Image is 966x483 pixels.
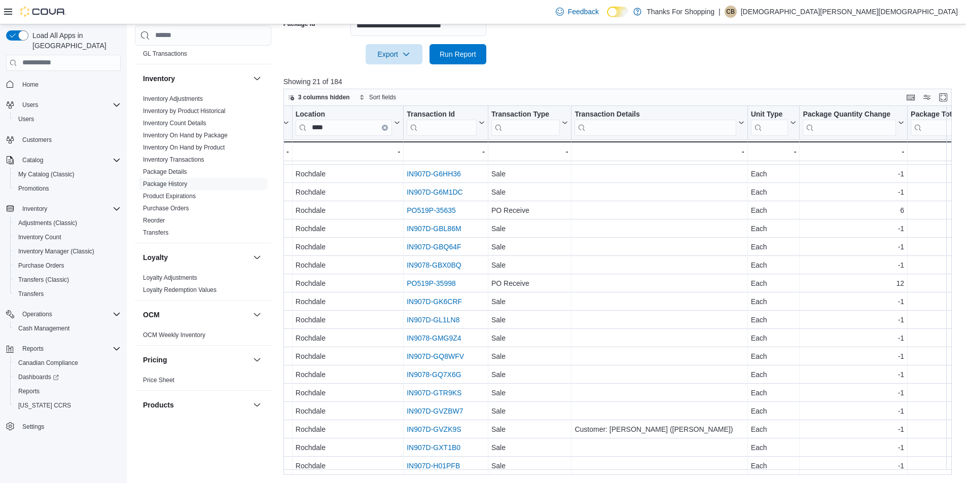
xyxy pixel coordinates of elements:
div: Each [750,150,796,162]
a: Reorder [143,217,165,224]
div: Each [750,368,796,381]
span: Canadian Compliance [18,359,78,367]
div: Rochdale [296,387,400,399]
div: Customer: [PERSON_NAME] ([PERSON_NAME]) [575,423,744,435]
div: Each [750,259,796,271]
button: Clear input [382,124,388,130]
span: Inventory Count Details [143,119,206,127]
div: Rochdale [296,241,400,253]
span: OCM Weekly Inventory [143,331,205,339]
div: OCM [135,329,271,345]
h3: Inventory [143,73,175,84]
div: Unit Type [750,109,788,135]
div: -1 [803,441,904,454]
button: Transaction Id [407,109,485,135]
button: OCM [251,309,263,321]
img: Cova [20,7,66,17]
button: Pricing [251,354,263,366]
div: Unit Type [750,109,788,119]
button: Operations [18,308,56,320]
div: Rochdale [296,405,400,417]
button: Customers [2,132,125,147]
button: Loyalty [143,252,249,263]
a: Home [18,79,43,91]
span: Reports [22,345,44,353]
div: Sale [491,350,568,362]
a: IN907D-GTR9KS [407,389,461,397]
div: Each [750,314,796,326]
a: IN907D-GVZBW7 [407,407,463,415]
h3: Loyalty [143,252,168,263]
div: Rochdale [296,186,400,198]
a: Transfers [14,288,48,300]
span: Customers [18,133,121,146]
button: Unit Type [750,109,796,135]
a: Customers [18,134,56,146]
span: Run Report [440,49,476,59]
a: My Catalog (Classic) [14,168,79,180]
a: IN907D-GBL86M [407,225,461,233]
span: Inventory Adjustments [143,95,203,103]
span: Loyalty Adjustments [143,274,197,282]
span: Catalog [18,154,121,166]
button: Promotions [10,181,125,196]
a: Cash Management [14,322,74,335]
div: - [407,145,485,158]
span: Export [372,44,416,64]
button: Canadian Compliance [10,356,125,370]
button: Catalog [18,154,47,166]
button: Users [10,112,125,126]
div: Rochdale [296,222,400,235]
div: Sale [491,295,568,308]
div: Sale [491,441,568,454]
div: Sale [491,168,568,180]
button: Inventory Manager (Classic) [10,244,125,258]
div: Each [750,186,796,198]
span: Inventory On Hand by Package [143,131,228,139]
span: Inventory Transactions [143,156,204,164]
span: Users [22,101,38,109]
span: Dashboards [18,373,59,381]
div: Each [750,295,796,308]
div: Rochdale [296,441,400,454]
div: Sale [491,387,568,399]
span: GL Transactions [143,50,187,58]
a: Price Sheet [143,377,174,384]
span: Home [18,78,121,91]
a: Loyalty Adjustments [143,274,197,281]
span: Purchase Orders [14,259,121,272]
div: Rochdale [296,314,400,326]
span: Package Details [143,168,187,176]
a: Inventory Manager (Classic) [14,245,98,257]
div: -1 [803,423,904,435]
a: IN9078-GMG9Z4 [407,334,461,342]
button: Sort fields [355,91,400,103]
button: Users [2,98,125,112]
div: - [750,145,796,158]
a: Purchase Orders [143,205,189,212]
div: Each [750,350,796,362]
button: Inventory [2,202,125,216]
span: Inventory On Hand by Product [143,143,225,152]
div: Location [296,109,392,135]
button: OCM [143,310,249,320]
div: - [236,145,289,158]
button: Products [251,399,263,411]
span: Load All Apps in [GEOGRAPHIC_DATA] [28,30,121,51]
a: Inventory Count Details [143,120,206,127]
div: Christian Bishop [725,6,737,18]
p: Thanks For Shopping [647,6,714,18]
a: Inventory by Product Historical [143,107,226,115]
span: Inventory [22,205,47,213]
div: Sale [491,332,568,344]
span: Transfers [18,290,44,298]
button: Home [2,77,125,92]
div: -1 [803,168,904,180]
span: Reports [14,385,121,397]
a: IN907D-G6M1DC [407,188,462,196]
button: Inventory [143,73,249,84]
span: [US_STATE] CCRS [18,401,71,410]
span: Purchase Orders [18,262,64,270]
